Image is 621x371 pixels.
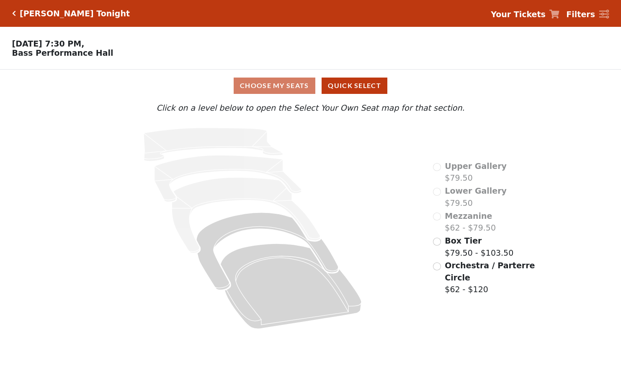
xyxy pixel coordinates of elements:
label: $79.50 [445,185,507,209]
span: Mezzanine [445,211,492,221]
span: Box Tier [445,236,482,245]
strong: Your Tickets [491,10,546,19]
h5: [PERSON_NAME] Tonight [20,9,130,18]
label: $79.50 [445,160,507,184]
path: Orchestra / Parterre Circle - Seats Available: 570 [220,244,361,329]
span: Orchestra / Parterre Circle [445,261,535,282]
p: Click on a level below to open the Select Your Own Seat map for that section. [84,102,538,114]
span: Upper Gallery [445,161,507,171]
label: $79.50 - $103.50 [445,235,513,259]
a: Click here to go back to filters [12,10,16,16]
a: Your Tickets [491,8,559,21]
path: Upper Gallery - Seats Available: 0 [143,128,282,161]
span: Lower Gallery [445,186,507,195]
label: $62 - $120 [445,259,536,296]
a: Filters [566,8,609,21]
button: Quick Select [322,78,387,94]
strong: Filters [566,10,595,19]
label: $62 - $79.50 [445,210,496,234]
